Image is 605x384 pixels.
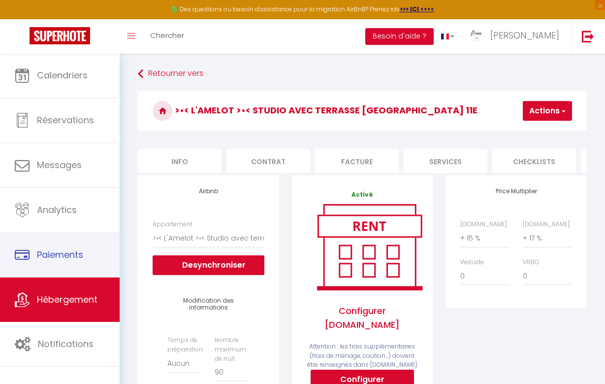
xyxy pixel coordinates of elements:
[307,190,418,200] p: Activé
[469,28,484,43] img: ...
[462,19,572,54] a: ... [PERSON_NAME]
[167,336,203,354] label: Temps de préparation
[37,114,94,126] span: Réservations
[30,27,90,44] img: Super Booking
[460,258,484,267] label: Website
[215,336,249,364] label: Nombre maximum de nuit
[523,220,570,229] label: [DOMAIN_NAME]
[37,159,82,171] span: Messages
[153,220,192,229] label: Appartement
[150,30,184,40] span: Chercher
[365,28,434,45] button: Besoin d'aide ?
[404,149,487,173] li: Services
[153,188,264,195] h4: Airbnb
[167,297,249,312] h4: Modification des informations
[37,293,97,306] span: Hébergement
[138,91,587,131] h3: >•< L'Amelot >•< Studio avec terrasse [GEOGRAPHIC_DATA] 11e
[226,149,310,173] li: Contrat
[582,30,594,42] img: logout
[307,294,418,342] span: Configurer [DOMAIN_NAME]
[138,149,222,173] li: Info
[460,220,507,229] label: [DOMAIN_NAME]
[523,101,572,121] button: Actions
[37,69,88,81] span: Calendriers
[315,149,399,173] li: Facture
[37,204,77,216] span: Analytics
[307,200,432,294] img: rent.png
[460,188,572,195] h4: Price Multiplier
[307,342,417,369] span: Attention : les frais supplémentaires (frais de ménage, caution...) doivent être renseignés dans ...
[492,149,576,173] li: Checklists
[523,258,539,267] label: VRBO
[38,338,94,350] span: Notifications
[153,255,264,275] button: Desynchroniser
[400,5,434,13] a: >>> ICI <<<<
[138,65,587,83] a: Retourner vers
[143,19,191,54] a: Chercher
[490,29,559,41] span: [PERSON_NAME]
[37,248,83,261] span: Paiements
